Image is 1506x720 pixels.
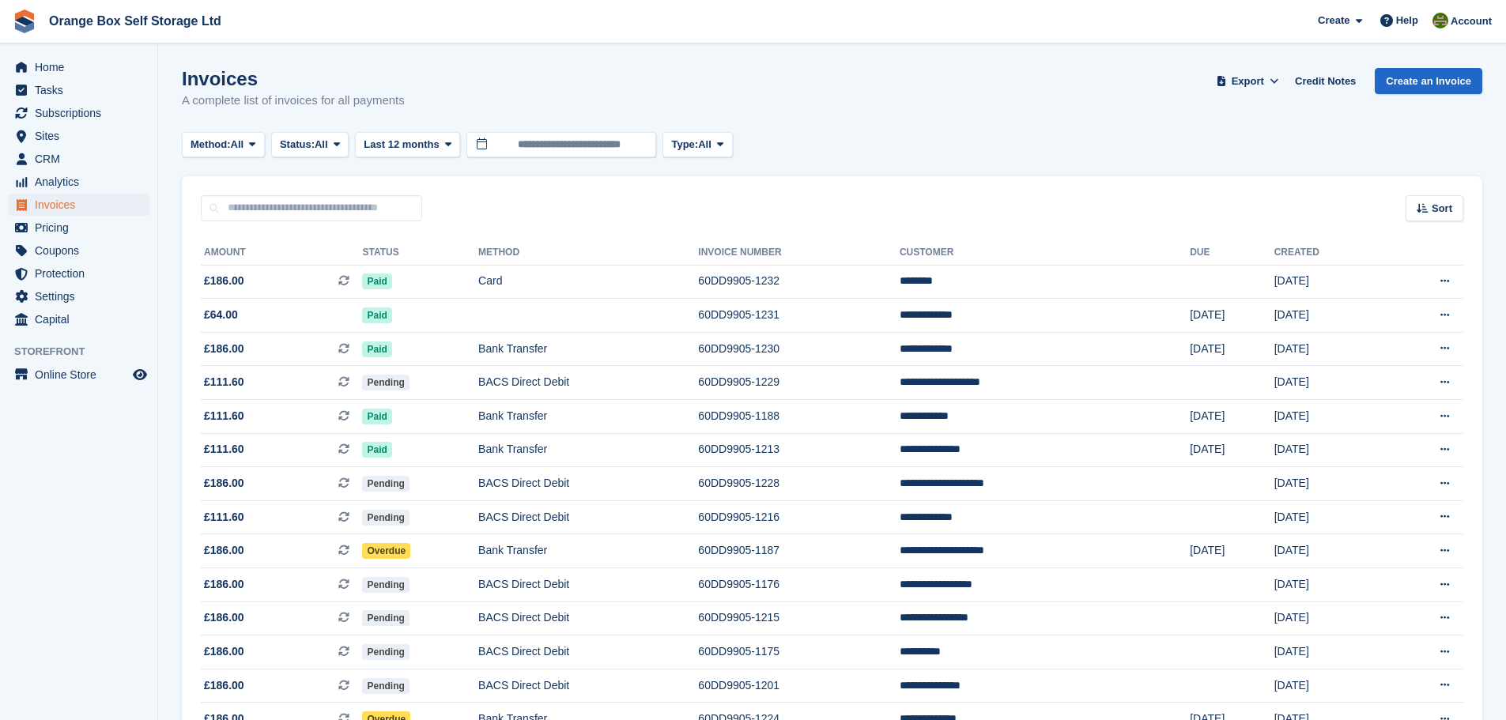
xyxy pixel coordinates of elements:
span: £186.00 [204,273,244,289]
span: £111.60 [204,441,244,458]
td: Card [478,265,698,299]
td: 60DD9905-1175 [698,635,900,669]
td: BACS Direct Debit [478,500,698,534]
span: £64.00 [204,307,238,323]
span: Pending [362,610,409,626]
a: menu [8,102,149,124]
span: £111.60 [204,408,244,424]
span: Pricing [35,217,130,239]
th: Amount [201,240,362,266]
a: Preview store [130,365,149,384]
td: BACS Direct Debit [478,366,698,400]
span: Pending [362,678,409,694]
a: menu [8,194,149,216]
span: Method: [191,137,231,153]
span: Status: [280,137,315,153]
span: Pending [362,510,409,526]
span: Paid [362,341,391,357]
h1: Invoices [182,68,405,89]
td: [DATE] [1274,669,1383,703]
span: All [315,137,328,153]
a: Create an Invoice [1375,68,1482,94]
span: £111.60 [204,374,244,390]
button: Method: All [182,132,265,158]
span: All [231,137,244,153]
td: [DATE] [1274,500,1383,534]
span: Subscriptions [35,102,130,124]
span: £186.00 [204,609,244,626]
td: [DATE] [1274,534,1383,568]
img: stora-icon-8386f47178a22dfd0bd8f6a31ec36ba5ce8667c1dd55bd0f319d3a0aa187defe.svg [13,9,36,33]
a: menu [8,239,149,262]
span: Paid [362,409,391,424]
button: Status: All [271,132,349,158]
span: Pending [362,476,409,492]
a: menu [8,56,149,78]
span: £111.60 [204,509,244,526]
td: 60DD9905-1216 [698,500,900,534]
td: [DATE] [1274,433,1383,467]
td: [DATE] [1190,400,1274,434]
td: [DATE] [1274,366,1383,400]
td: [DATE] [1274,332,1383,366]
td: [DATE] [1190,433,1274,467]
span: Tasks [35,79,130,101]
span: Invoices [35,194,130,216]
button: Export [1213,68,1282,94]
td: 60DD9905-1228 [698,467,900,501]
a: Orange Box Self Storage Ltd [43,8,228,34]
p: A complete list of invoices for all payments [182,92,405,110]
a: menu [8,171,149,193]
span: Sites [35,125,130,147]
a: menu [8,148,149,170]
td: 60DD9905-1213 [698,433,900,467]
span: Pending [362,577,409,593]
span: Capital [35,308,130,330]
button: Type: All [662,132,732,158]
td: BACS Direct Debit [478,467,698,501]
td: [DATE] [1190,299,1274,333]
th: Created [1274,240,1383,266]
th: Invoice Number [698,240,900,266]
a: menu [8,285,149,307]
td: 60DD9905-1201 [698,669,900,703]
span: Account [1451,13,1492,29]
td: [DATE] [1190,534,1274,568]
td: BACS Direct Debit [478,568,698,602]
td: [DATE] [1190,332,1274,366]
span: Paid [362,273,391,289]
td: [DATE] [1274,299,1383,333]
span: £186.00 [204,542,244,559]
span: Home [35,56,130,78]
td: [DATE] [1274,635,1383,669]
th: Method [478,240,698,266]
span: £186.00 [204,475,244,492]
a: menu [8,308,149,330]
span: Storefront [14,344,157,360]
td: 60DD9905-1187 [698,534,900,568]
span: Overdue [362,543,410,559]
span: Paid [362,442,391,458]
td: [DATE] [1274,601,1383,635]
span: Type: [671,137,698,153]
a: menu [8,217,149,239]
img: Pippa White [1432,13,1448,28]
a: Credit Notes [1289,68,1362,94]
td: 60DD9905-1229 [698,366,900,400]
span: All [698,137,711,153]
td: 60DD9905-1215 [698,601,900,635]
span: CRM [35,148,130,170]
span: Settings [35,285,130,307]
span: £186.00 [204,677,244,694]
td: BACS Direct Debit [478,669,698,703]
th: Due [1190,240,1274,266]
span: Pending [362,375,409,390]
span: Last 12 months [364,137,439,153]
a: menu [8,125,149,147]
td: 60DD9905-1188 [698,400,900,434]
span: Analytics [35,171,130,193]
td: [DATE] [1274,265,1383,299]
span: Paid [362,307,391,323]
span: Sort [1432,201,1452,217]
td: [DATE] [1274,400,1383,434]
